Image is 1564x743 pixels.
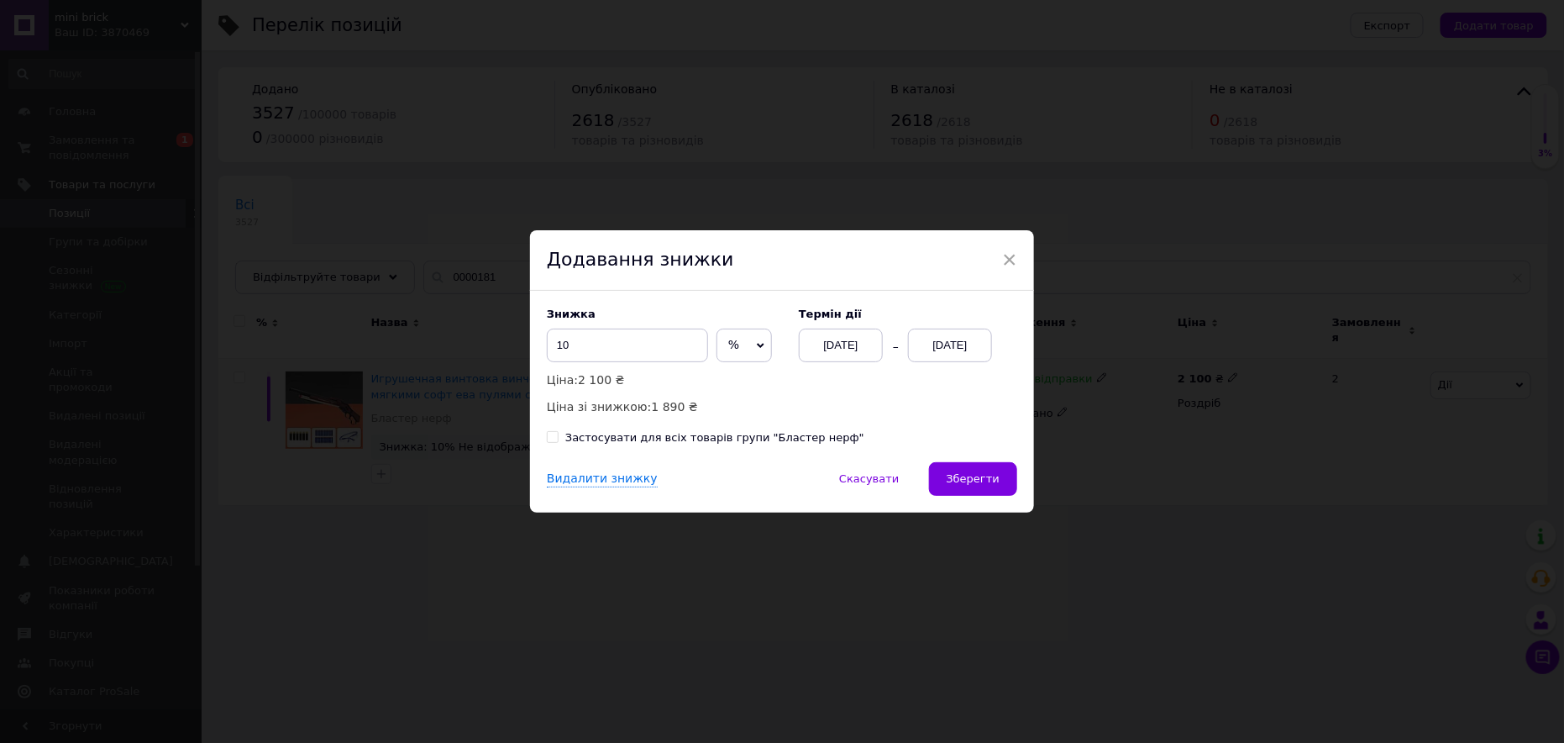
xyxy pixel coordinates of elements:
span: Скасувати [839,472,899,485]
span: Знижка [547,308,596,320]
div: Видалити знижку [547,471,658,488]
span: Зберегти [947,472,1000,485]
span: 2 100 ₴ [578,373,624,387]
div: [DATE] [908,329,992,362]
div: [DATE] [799,329,883,362]
button: Зберегти [929,462,1017,496]
span: Додавання знижки [547,249,734,270]
span: × [1002,245,1017,274]
p: Ціна: [547,371,782,389]
input: 0 [547,329,708,362]
span: 1 890 ₴ [652,400,698,414]
span: % [728,338,739,351]
button: Скасувати [821,462,916,496]
div: Застосувати для всіх товарів групи "Бластер нерф" [565,430,864,445]
label: Термін дії [799,308,1017,320]
p: Ціна зі знижкою: [547,398,782,416]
